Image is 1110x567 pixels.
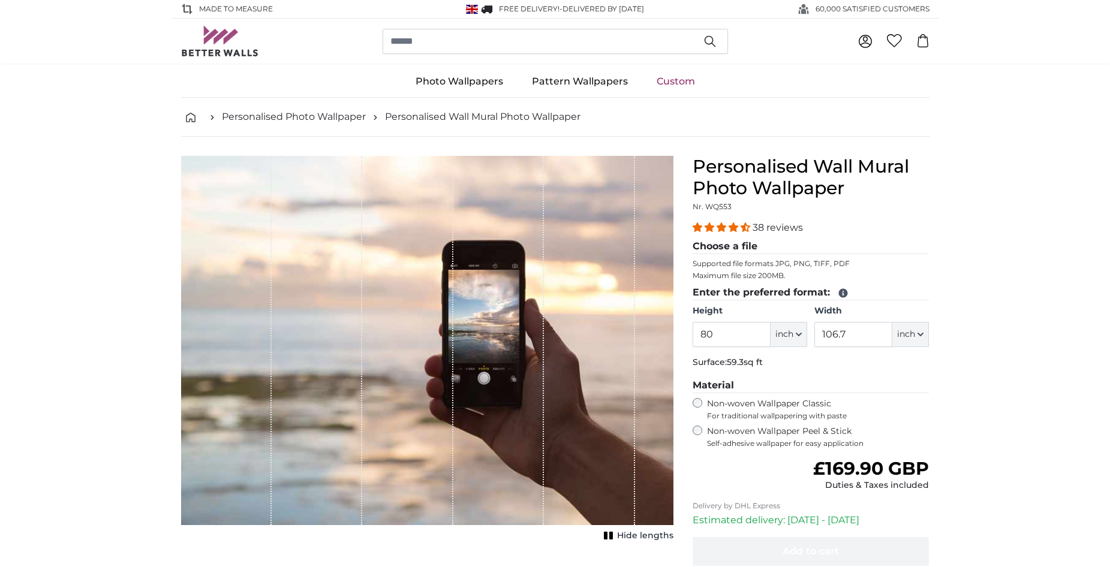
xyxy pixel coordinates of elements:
[693,285,929,300] legend: Enter the preferred format:
[401,66,518,97] a: Photo Wallpapers
[466,5,478,14] img: United Kingdom
[181,98,929,137] nav: breadcrumbs
[707,398,929,421] label: Non-woven Wallpaper Classic
[707,439,929,448] span: Self-adhesive wallpaper for easy application
[707,426,929,448] label: Non-woven Wallpaper Peel & Stick
[753,222,803,233] span: 38 reviews
[813,457,929,479] span: £169.90 GBP
[783,545,839,557] span: Add to cart
[814,305,929,317] label: Width
[693,537,929,566] button: Add to cart
[559,4,644,13] span: -
[693,202,732,211] span: Nr. WQ553
[562,4,644,13] span: Delivered by [DATE]
[707,411,929,421] span: For traditional wallpapering with paste
[693,357,929,369] p: Surface:
[693,513,929,527] p: Estimated delivery: [DATE] - [DATE]
[693,501,929,511] p: Delivery by DHL Express
[775,328,793,340] span: inch
[816,4,929,14] span: 60,000 SATISFIED CUSTOMERS
[771,322,807,347] button: inch
[693,271,929,281] p: Maximum file size 200MB.
[617,530,673,542] span: Hide lengths
[385,110,580,124] a: Personalised Wall Mural Photo Wallpaper
[693,239,929,254] legend: Choose a file
[642,66,709,97] a: Custom
[199,4,273,14] span: Made to Measure
[693,259,929,269] p: Supported file formats JPG, PNG, TIFF, PDF
[693,378,929,393] legend: Material
[518,66,642,97] a: Pattern Wallpapers
[693,156,929,199] h1: Personalised Wall Mural Photo Wallpaper
[892,322,929,347] button: inch
[693,222,753,233] span: 4.34 stars
[499,4,559,13] span: FREE delivery!
[813,479,929,491] div: Duties & Taxes included
[181,156,673,544] div: 1 of 1
[693,305,807,317] label: Height
[222,110,366,124] a: Personalised Photo Wallpaper
[727,357,763,367] span: 59.3sq ft
[600,527,673,544] button: Hide lengths
[897,328,915,340] span: inch
[181,26,259,56] img: Betterwalls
